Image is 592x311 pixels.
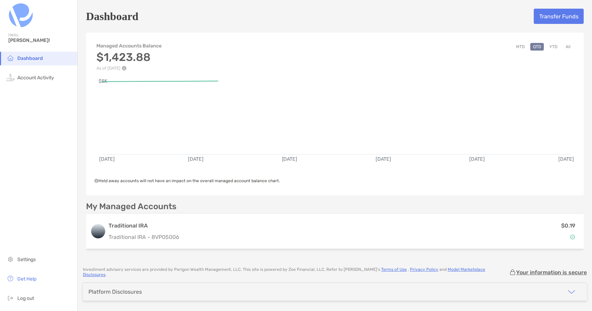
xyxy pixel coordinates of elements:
a: Terms of Use [381,267,407,272]
img: icon arrow [567,288,576,296]
p: $0.19 [561,221,575,230]
button: MTD [513,43,527,51]
span: [PERSON_NAME]! [8,37,73,43]
text: [DATE] [559,156,574,162]
a: Privacy Policy [410,267,438,272]
text: [DATE] [376,156,392,162]
text: [DATE] [188,156,204,162]
span: Settings [17,257,36,263]
img: get-help icon [6,274,15,283]
div: Platform Disclosures [88,288,142,295]
span: Dashboard [17,55,43,61]
span: Held away accounts will not have an impact on the overall managed account balance chart. [94,178,280,183]
img: activity icon [6,73,15,81]
text: [DATE] [470,156,486,162]
img: Performance Info [122,66,127,71]
h5: Dashboard [86,8,138,24]
p: As of [DATE] [96,66,162,71]
p: Traditional IRA - 8VP05006 [109,233,179,241]
button: YTD [547,43,560,51]
img: logout icon [6,294,15,302]
img: Account Status icon [570,234,575,239]
img: household icon [6,54,15,62]
span: Get Help [17,276,36,282]
a: Model Marketplace Disclosures [83,267,485,277]
span: Log out [17,295,34,301]
text: [DATE] [99,156,115,162]
p: My Managed Accounts [86,202,177,211]
text: [DATE] [282,156,298,162]
h3: Traditional IRA [109,222,179,230]
h3: $1,423.88 [96,51,162,64]
span: Account Activity [17,75,54,81]
img: logo account [91,224,105,238]
p: Your information is secure [516,269,587,276]
text: $5K [98,78,108,84]
p: Investment advisory services are provided by Perigon Wealth Management, LLC . This site is powere... [83,267,509,277]
button: Transfer Funds [534,9,584,24]
button: QTD [530,43,544,51]
img: settings icon [6,255,15,263]
button: All [563,43,573,51]
img: Zoe Logo [8,3,33,28]
h4: Managed Accounts Balance [96,43,162,49]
